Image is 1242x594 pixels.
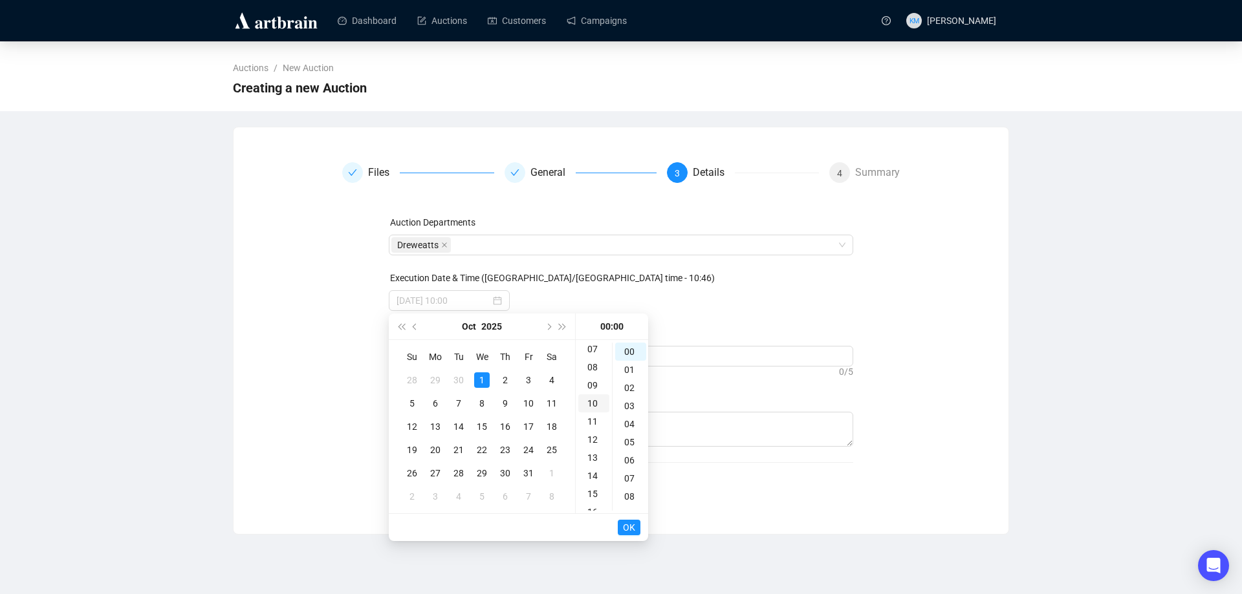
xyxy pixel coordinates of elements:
[424,461,447,485] td: 2025-10-27
[404,396,420,411] div: 5
[855,162,900,183] div: Summary
[424,345,447,368] th: Mo
[447,485,470,508] td: 2025-11-04
[517,485,540,508] td: 2025-11-07
[578,485,609,503] div: 15
[675,168,680,178] span: 3
[521,419,536,434] div: 17
[544,396,560,411] div: 11
[882,16,891,25] span: question-circle
[441,242,448,248] span: close
[837,168,842,178] span: 4
[470,415,494,438] td: 2025-10-15
[693,162,735,183] div: Details
[494,368,517,392] td: 2025-10-02
[517,438,540,461] td: 2025-10-24
[338,4,397,37] a: Dashboard
[342,162,494,183] div: Files
[578,358,609,376] div: 08
[623,515,635,540] span: OK
[424,438,447,461] td: 2025-10-20
[404,489,420,504] div: 2
[615,415,646,433] div: 04
[424,392,447,415] td: 2025-10-06
[447,461,470,485] td: 2025-10-28
[394,313,408,339] button: Last year (Control + left)
[494,415,517,438] td: 2025-10-16
[428,442,443,458] div: 20
[578,449,609,467] div: 13
[540,461,563,485] td: 2025-11-01
[544,489,560,504] div: 8
[404,465,420,481] div: 26
[578,376,609,394] div: 09
[424,415,447,438] td: 2025-10-13
[927,16,996,26] span: [PERSON_NAME]
[400,461,424,485] td: 2025-10-26
[400,368,424,392] td: 2025-09-28
[497,419,513,434] div: 16
[909,15,919,26] span: KM
[578,394,609,412] div: 10
[397,293,490,308] input: Select date
[544,419,560,434] div: 18
[578,340,609,358] div: 07
[578,430,609,449] div: 12
[474,419,490,434] div: 15
[451,442,466,458] div: 21
[521,489,536,504] div: 7
[497,396,513,411] div: 9
[517,392,540,415] td: 2025-10-10
[474,442,490,458] div: 22
[494,485,517,508] td: 2025-11-06
[390,217,475,228] label: Auction Departments
[615,379,646,397] div: 02
[400,392,424,415] td: 2025-10-05
[615,343,646,361] div: 00
[280,61,336,75] a: New Auction
[497,465,513,481] div: 30
[540,368,563,392] td: 2025-10-04
[451,396,466,411] div: 7
[615,433,646,451] div: 05
[233,78,367,98] span: Creating a new Auction
[447,438,470,461] td: 2025-10-21
[505,162,657,183] div: General
[615,487,646,505] div: 08
[615,505,646,524] div: 09
[417,4,467,37] a: Auctions
[447,392,470,415] td: 2025-10-07
[829,162,900,183] div: 4Summary
[497,442,513,458] div: 23
[578,467,609,485] div: 14
[474,372,490,388] div: 1
[521,465,536,481] div: 31
[390,273,715,283] label: Execution Date & Time (Europe/London time - 10:46)
[404,442,420,458] div: 19
[510,168,519,177] span: check
[530,162,576,183] div: General
[615,469,646,487] div: 07
[497,489,513,504] div: 6
[462,313,476,339] button: Choose a month
[348,168,357,177] span: check
[400,438,424,461] td: 2025-10-19
[1198,550,1229,581] div: Open Intercom Messenger
[556,313,570,339] button: Next year (Control + right)
[517,415,540,438] td: 2025-10-17
[451,419,466,434] div: 14
[404,419,420,434] div: 12
[540,438,563,461] td: 2025-10-25
[397,238,439,252] span: Dreweatts
[540,415,563,438] td: 2025-10-18
[618,520,640,535] button: OK
[451,372,466,388] div: 30
[474,396,490,411] div: 8
[581,313,643,339] div: 00:00
[451,489,466,504] div: 4
[447,368,470,392] td: 2025-09-30
[428,396,443,411] div: 6
[470,392,494,415] td: 2025-10-08
[424,485,447,508] td: 2025-11-03
[521,396,536,411] div: 10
